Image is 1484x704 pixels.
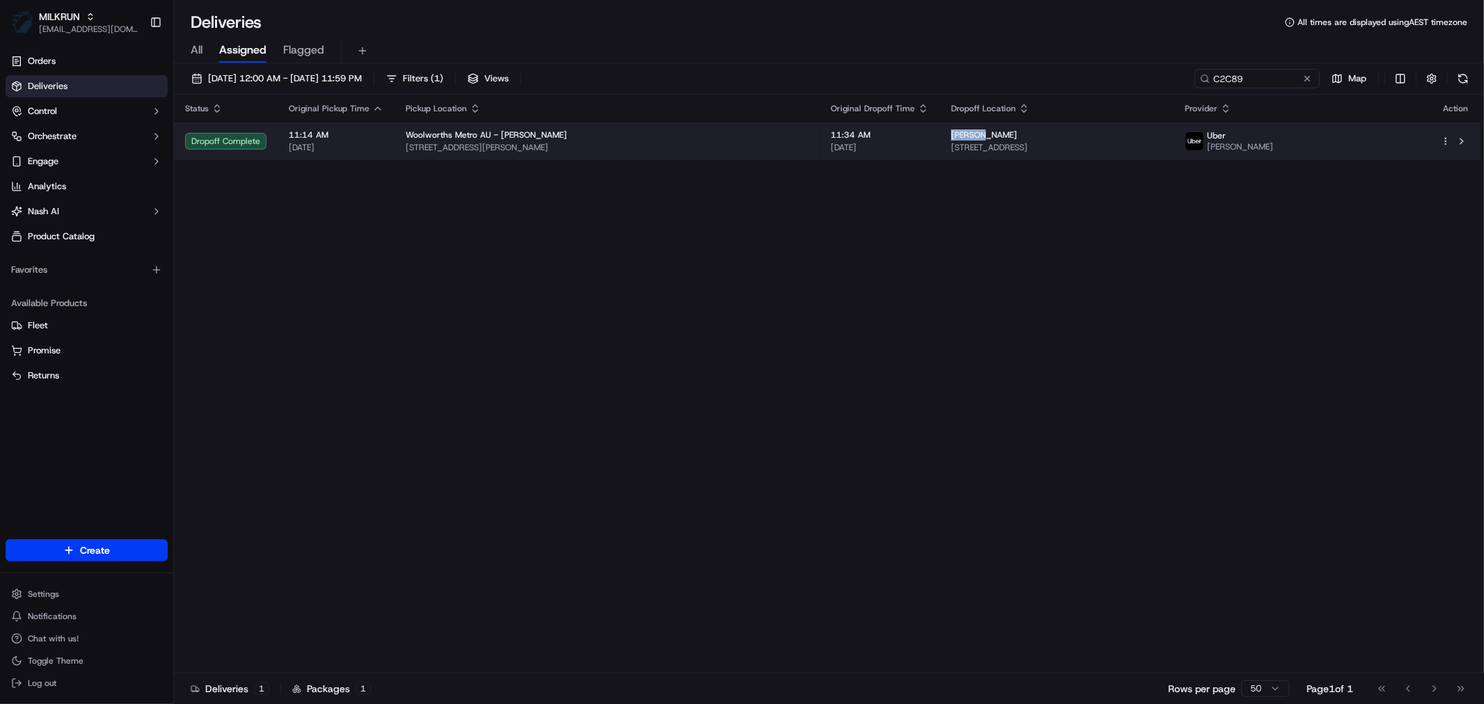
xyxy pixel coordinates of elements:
span: Fleet [28,319,48,332]
div: Deliveries [191,682,269,696]
button: Settings [6,584,168,604]
button: Nash AI [6,200,168,223]
span: Log out [28,678,56,689]
button: Notifications [6,607,168,626]
button: Chat with us! [6,629,168,648]
div: Favorites [6,259,168,281]
span: Create [80,543,110,557]
span: [DATE] [831,142,929,153]
a: Product Catalog [6,225,168,248]
span: Woolworths Metro AU - [PERSON_NAME] [406,129,567,141]
span: Control [28,105,57,118]
a: Analytics [6,175,168,198]
span: Flagged [283,42,324,58]
div: Action [1441,103,1470,114]
span: Original Dropoff Time [831,103,915,114]
div: Packages [292,682,371,696]
span: [DATE] [289,142,383,153]
span: Assigned [219,42,266,58]
span: Chat with us! [28,633,79,644]
div: 1 [254,682,269,695]
span: Status [185,103,209,114]
button: Promise [6,339,168,362]
span: Engage [28,155,58,168]
button: Map [1325,69,1373,88]
span: Map [1348,72,1366,85]
button: Orchestrate [6,125,168,147]
div: Available Products [6,292,168,314]
span: Orders [28,55,56,67]
span: 11:34 AM [831,129,929,141]
button: Create [6,539,168,561]
span: [PERSON_NAME] [1207,141,1273,152]
button: Fleet [6,314,168,337]
a: Returns [11,369,162,382]
a: Deliveries [6,75,168,97]
span: Original Pickup Time [289,103,369,114]
span: [DATE] 12:00 AM - [DATE] 11:59 PM [208,72,362,85]
button: [DATE] 12:00 AM - [DATE] 11:59 PM [185,69,368,88]
span: Analytics [28,180,66,193]
button: Engage [6,150,168,173]
span: All times are displayed using AEST timezone [1298,17,1467,28]
a: Promise [11,344,162,357]
button: Control [6,100,168,122]
button: Filters(1) [380,69,449,88]
button: Views [461,69,515,88]
span: Settings [28,589,59,600]
button: Toggle Theme [6,651,168,671]
span: Notifications [28,611,77,622]
span: Filters [403,72,443,85]
span: Deliveries [28,80,67,93]
span: [STREET_ADDRESS] [951,142,1163,153]
span: Product Catalog [28,230,95,243]
a: Fleet [11,319,162,332]
button: MILKRUNMILKRUN[EMAIL_ADDRESS][DOMAIN_NAME] [6,6,144,39]
button: MILKRUN [39,10,80,24]
span: Orchestrate [28,130,77,143]
img: MILKRUN [11,11,33,33]
div: 1 [356,682,371,695]
span: [PERSON_NAME] [951,129,1017,141]
span: 11:14 AM [289,129,383,141]
span: Provider [1185,103,1218,114]
span: Views [484,72,509,85]
input: Type to search [1195,69,1320,88]
button: Refresh [1453,69,1473,88]
div: Page 1 of 1 [1307,682,1353,696]
button: Returns [6,365,168,387]
img: uber-new-logo.jpeg [1186,132,1204,150]
span: All [191,42,202,58]
span: [STREET_ADDRESS][PERSON_NAME] [406,142,808,153]
span: Promise [28,344,61,357]
span: ( 1 ) [431,72,443,85]
span: Returns [28,369,59,382]
span: Uber [1207,130,1226,141]
a: Orders [6,50,168,72]
button: Log out [6,673,168,693]
span: Dropoff Location [951,103,1016,114]
button: [EMAIL_ADDRESS][DOMAIN_NAME] [39,24,138,35]
p: Rows per page [1168,682,1236,696]
span: Pickup Location [406,103,467,114]
span: Toggle Theme [28,655,83,666]
span: Nash AI [28,205,59,218]
h1: Deliveries [191,11,262,33]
